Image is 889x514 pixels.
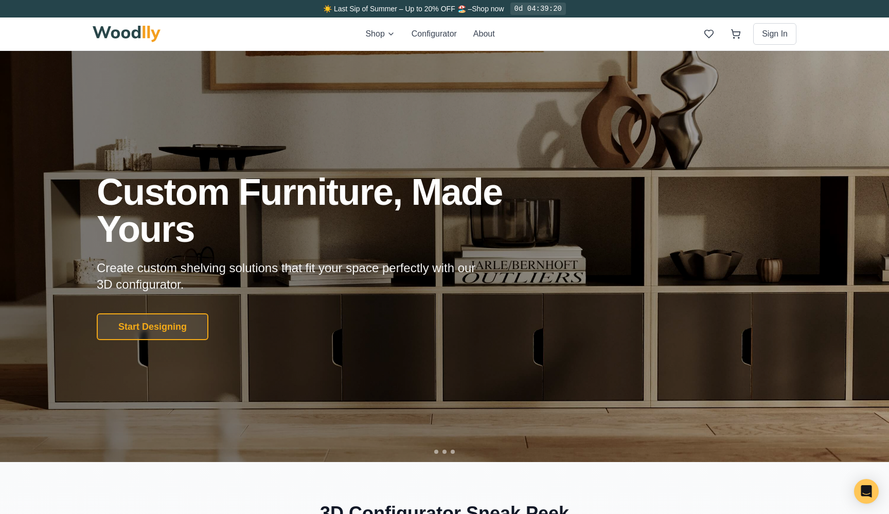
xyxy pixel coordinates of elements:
button: About [473,28,495,40]
button: Sign In [753,23,796,45]
div: 0d 04:39:20 [510,3,566,15]
button: Configurator [412,28,457,40]
button: Start Designing [97,313,208,340]
div: Open Intercom Messenger [854,479,879,504]
h1: Custom Furniture, Made Yours [97,173,558,247]
button: Shop [365,28,395,40]
p: Create custom shelving solutions that fit your space perfectly with our 3D configurator. [97,260,492,293]
span: ☀️ Last Sip of Summer – Up to 20% OFF 🏖️ – [323,5,472,13]
img: Woodlly [93,26,161,42]
a: Shop now [472,5,504,13]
